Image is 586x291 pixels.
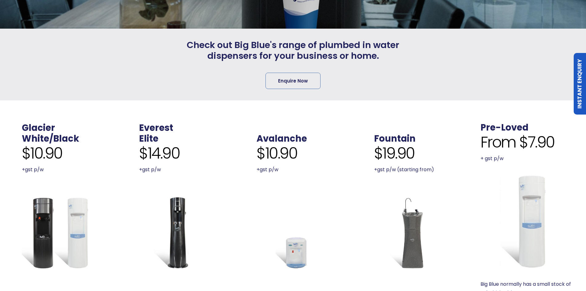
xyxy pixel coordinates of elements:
p: +gst p/w [139,165,212,174]
a: Avalanche [257,132,307,145]
span: $14.90 [139,144,180,163]
span: $10.90 [257,144,297,163]
iframe: Chatbot [545,250,577,282]
p: +gst p/w (starting from) [374,165,447,174]
span: Check out Big Blue's range of plumbed in water dispensers for your business or home. [179,40,408,61]
a: Refurbished [480,174,576,269]
a: Enquire Now [265,73,321,89]
span: . [374,122,377,134]
a: Everest [139,122,173,134]
a: Fountain [374,132,416,145]
p: +gst p/w [257,165,329,174]
a: Avalanche [257,196,329,269]
a: Fountain [374,196,447,269]
p: +gst p/w [22,165,95,174]
span: $19.90 [374,144,415,163]
a: Glacier [22,122,55,134]
span: $10.90 [22,144,62,163]
span: . [480,111,483,123]
a: Pre-Loved [480,121,528,134]
p: + gst p/w [480,154,576,163]
a: Elite [139,132,158,145]
span: From $7.90 [480,133,555,152]
a: Glacier White or Black [22,196,95,269]
span: . [257,122,259,134]
a: White/Black [22,132,79,145]
a: Instant Enquiry [574,53,586,115]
